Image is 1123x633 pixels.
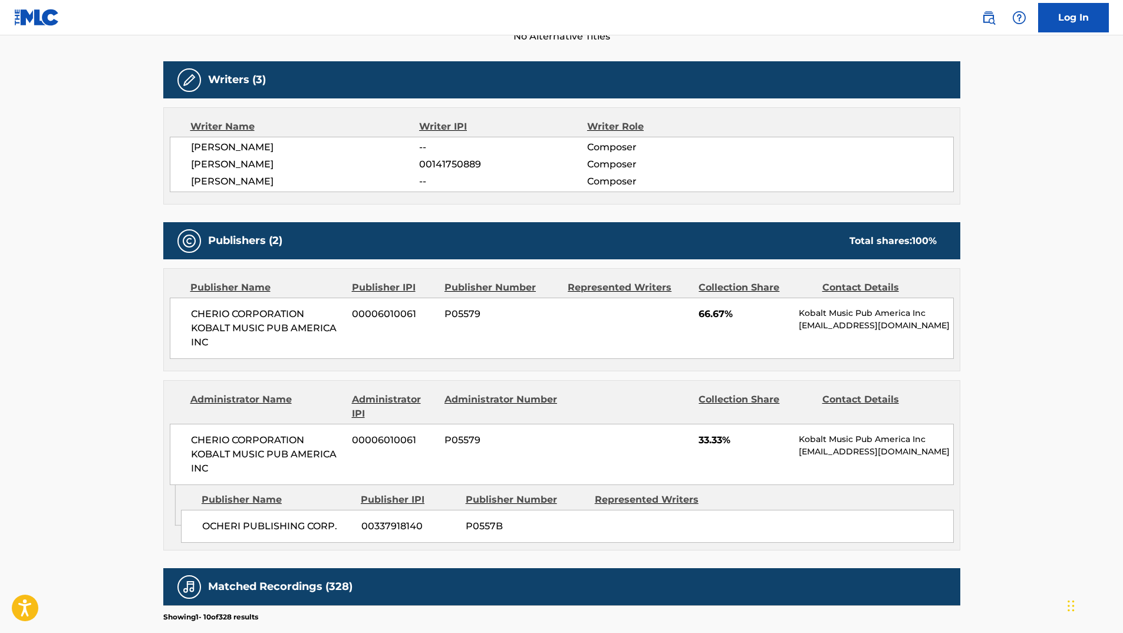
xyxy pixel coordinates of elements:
[14,9,60,26] img: MLC Logo
[444,393,559,421] div: Administrator Number
[1064,576,1123,633] iframe: Chat Widget
[587,174,740,189] span: Composer
[190,281,343,295] div: Publisher Name
[419,174,587,189] span: --
[444,281,559,295] div: Publisher Number
[191,157,420,172] span: [PERSON_NAME]
[444,307,559,321] span: P05579
[202,493,352,507] div: Publisher Name
[352,433,436,447] span: 00006010061
[190,393,343,421] div: Administrator Name
[208,234,282,248] h5: Publishers (2)
[849,234,937,248] div: Total shares:
[190,120,420,134] div: Writer Name
[595,493,715,507] div: Represented Writers
[466,519,586,533] span: P0557B
[699,433,790,447] span: 33.33%
[191,140,420,154] span: [PERSON_NAME]
[699,307,790,321] span: 66.67%
[163,29,960,44] span: No Alternative Titles
[352,281,436,295] div: Publisher IPI
[699,393,813,421] div: Collection Share
[912,235,937,246] span: 100 %
[182,580,196,594] img: Matched Recordings
[699,281,813,295] div: Collection Share
[191,433,344,476] span: CHERIO CORPORATION KOBALT MUSIC PUB AMERICA INC
[466,493,586,507] div: Publisher Number
[419,140,587,154] span: --
[191,174,420,189] span: [PERSON_NAME]
[444,433,559,447] span: P05579
[1007,6,1031,29] div: Help
[587,120,740,134] div: Writer Role
[799,433,953,446] p: Kobalt Music Pub America Inc
[799,446,953,458] p: [EMAIL_ADDRESS][DOMAIN_NAME]
[1038,3,1109,32] a: Log In
[977,6,1000,29] a: Public Search
[352,307,436,321] span: 00006010061
[208,73,266,87] h5: Writers (3)
[568,281,690,295] div: Represented Writers
[202,519,353,533] span: OCHERI PUBLISHING CORP.
[419,120,587,134] div: Writer IPI
[163,612,258,622] p: Showing 1 - 10 of 328 results
[191,307,344,350] span: CHERIO CORPORATION KOBALT MUSIC PUB AMERICA INC
[1012,11,1026,25] img: help
[1068,588,1075,624] div: Drag
[822,281,937,295] div: Contact Details
[799,319,953,332] p: [EMAIL_ADDRESS][DOMAIN_NAME]
[587,140,740,154] span: Composer
[182,234,196,248] img: Publishers
[419,157,587,172] span: 00141750889
[799,307,953,319] p: Kobalt Music Pub America Inc
[587,157,740,172] span: Composer
[982,11,996,25] img: search
[182,73,196,87] img: Writers
[208,580,353,594] h5: Matched Recordings (328)
[361,519,457,533] span: 00337918140
[361,493,457,507] div: Publisher IPI
[352,393,436,421] div: Administrator IPI
[822,393,937,421] div: Contact Details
